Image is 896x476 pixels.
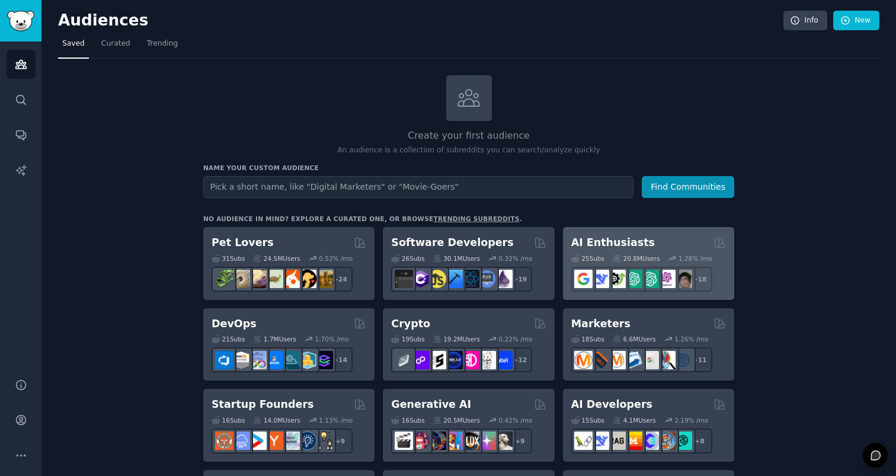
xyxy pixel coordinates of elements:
img: elixir [494,270,513,288]
img: ballpython [232,270,250,288]
div: 16 Sub s [391,416,424,424]
img: iOSProgramming [444,270,463,288]
img: Entrepreneurship [298,432,316,450]
img: startup [248,432,267,450]
img: ycombinator [265,432,283,450]
div: 0.42 % /mo [499,416,533,424]
div: 1.13 % /mo [319,416,353,424]
div: 0.52 % /mo [319,254,353,263]
div: No audience in mind? Explore a curated one, or browse . [203,215,522,223]
img: bigseo [591,351,609,369]
h2: Marketers [571,317,631,331]
img: MistralAI [624,432,642,450]
img: reactnative [461,270,479,288]
div: 26 Sub s [391,254,424,263]
img: leopardgeckos [248,270,267,288]
img: defiblockchain [461,351,479,369]
img: growmybusiness [315,432,333,450]
img: AItoolsCatalog [607,270,626,288]
img: Rag [607,432,626,450]
img: PlatformEngineers [315,351,333,369]
img: GoogleGeminiAI [574,270,593,288]
div: 0.22 % /mo [499,335,533,343]
div: + 11 [687,347,712,372]
img: PetAdvice [298,270,316,288]
span: Curated [101,39,130,49]
img: starryai [478,432,496,450]
a: Curated [97,34,135,59]
button: Find Communities [642,176,734,198]
img: cockatiel [281,270,300,288]
img: OpenAIDev [657,270,676,288]
img: FluxAI [461,432,479,450]
h2: Startup Founders [212,397,313,412]
img: dogbreed [315,270,333,288]
a: Trending [143,34,182,59]
div: 16 Sub s [212,416,245,424]
img: OnlineMarketing [674,351,692,369]
img: AskMarketing [607,351,626,369]
a: Saved [58,34,89,59]
img: indiehackers [281,432,300,450]
div: + 8 [687,429,712,453]
div: 15 Sub s [571,416,604,424]
h2: Generative AI [391,397,471,412]
img: chatgpt_prompts_ [641,270,659,288]
div: 19.2M Users [433,335,480,343]
h2: Create your first audience [203,129,734,143]
img: AIDevelopersSociety [674,432,692,450]
div: 20.5M Users [433,416,480,424]
div: 2.19 % /mo [674,416,708,424]
img: chatgpt_promptDesign [624,270,642,288]
img: CryptoNews [478,351,496,369]
div: 1.28 % /mo [679,254,712,263]
div: 21 Sub s [212,335,245,343]
img: llmops [657,432,676,450]
a: New [833,11,879,31]
img: azuredevops [215,351,233,369]
img: ethfinance [395,351,413,369]
img: aivideo [395,432,413,450]
h2: Audiences [58,11,783,30]
div: 1.7M Users [253,335,296,343]
div: + 19 [507,267,532,292]
div: + 18 [687,267,712,292]
h2: DevOps [212,317,257,331]
img: herpetology [215,270,233,288]
a: Info [783,11,827,31]
div: 18 Sub s [571,335,604,343]
div: + 12 [507,347,532,372]
img: DreamBooth [494,432,513,450]
img: sdforall [444,432,463,450]
img: EntrepreneurRideAlong [215,432,233,450]
img: platformengineering [281,351,300,369]
p: An audience is a collection of subreddits you can search/analyze quickly [203,145,734,156]
h3: Name your custom audience [203,164,734,172]
img: DevOpsLinks [265,351,283,369]
img: defi_ [494,351,513,369]
div: 1.26 % /mo [674,335,708,343]
img: ethstaker [428,351,446,369]
img: ArtificalIntelligence [674,270,692,288]
h2: Crypto [391,317,430,331]
img: dalle2 [411,432,430,450]
div: 19 Sub s [391,335,424,343]
div: 31 Sub s [212,254,245,263]
div: 30.1M Users [433,254,480,263]
div: 4.1M Users [613,416,656,424]
div: 14.0M Users [253,416,300,424]
h2: Pet Lovers [212,235,274,250]
div: 24.5M Users [253,254,300,263]
div: + 9 [328,429,353,453]
a: trending subreddits [433,215,519,222]
div: 20.8M Users [613,254,660,263]
input: Pick a short name, like "Digital Marketers" or "Movie-Goers" [203,176,633,198]
img: LangChain [574,432,593,450]
img: content_marketing [574,351,593,369]
div: 25 Sub s [571,254,604,263]
img: Docker_DevOps [248,351,267,369]
img: OpenSourceAI [641,432,659,450]
h2: AI Developers [571,397,652,412]
div: + 14 [328,347,353,372]
span: Trending [147,39,178,49]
